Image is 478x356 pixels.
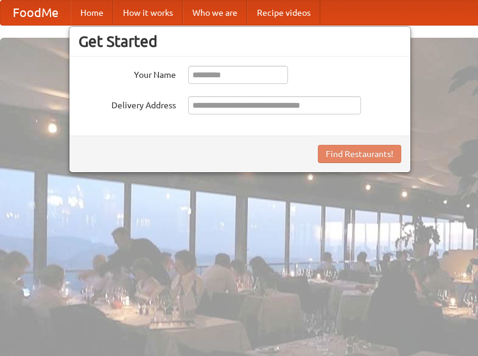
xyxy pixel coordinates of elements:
[79,96,176,111] label: Delivery Address
[318,145,401,163] button: Find Restaurants!
[71,1,113,25] a: Home
[247,1,320,25] a: Recipe videos
[79,66,176,81] label: Your Name
[113,1,183,25] a: How it works
[183,1,247,25] a: Who we are
[79,32,401,51] h3: Get Started
[1,1,71,25] a: FoodMe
